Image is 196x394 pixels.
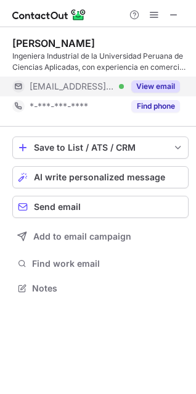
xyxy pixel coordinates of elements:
[12,136,189,159] button: save-profile-one-click
[12,255,189,272] button: Find work email
[30,81,115,92] span: [EMAIL_ADDRESS][DOMAIN_NAME]
[12,280,189,297] button: Notes
[12,225,189,248] button: Add to email campaign
[32,258,184,269] span: Find work email
[12,37,95,49] div: [PERSON_NAME]
[12,7,86,22] img: ContactOut v5.3.10
[34,143,167,153] div: Save to List / ATS / CRM
[12,51,189,73] div: Ingeniera Industrial de la Universidad Peruana de Ciencias Aplicadas, con experiencia en comercio...
[131,80,180,93] button: Reveal Button
[12,166,189,188] button: AI write personalized message
[32,283,184,294] span: Notes
[131,100,180,112] button: Reveal Button
[34,202,81,212] span: Send email
[33,232,131,241] span: Add to email campaign
[34,172,165,182] span: AI write personalized message
[12,196,189,218] button: Send email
